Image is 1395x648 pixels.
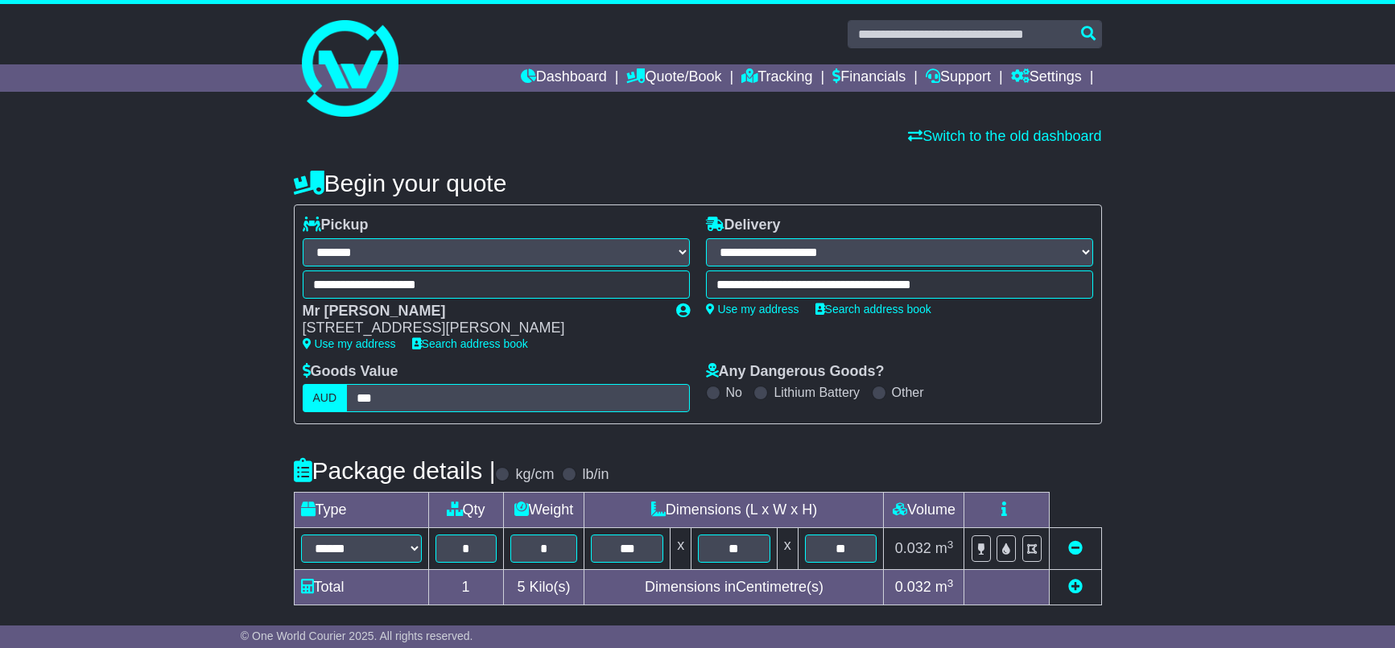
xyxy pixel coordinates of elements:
[706,303,799,316] a: Use my address
[294,493,428,528] td: Type
[428,493,503,528] td: Qty
[895,540,931,556] span: 0.032
[303,303,660,320] div: Mr [PERSON_NAME]
[303,363,398,381] label: Goods Value
[777,528,798,570] td: x
[1011,64,1082,92] a: Settings
[294,457,496,484] h4: Package details |
[241,629,473,642] span: © One World Courier 2025. All rights reserved.
[815,303,931,316] a: Search address book
[947,539,954,551] sup: 3
[947,577,954,589] sup: 3
[303,337,396,350] a: Use my address
[584,570,884,605] td: Dimensions in Centimetre(s)
[895,579,931,595] span: 0.032
[503,570,584,605] td: Kilo(s)
[303,384,348,412] label: AUD
[884,493,964,528] td: Volume
[503,493,584,528] td: Weight
[412,337,528,350] a: Search address book
[1068,579,1083,595] a: Add new item
[741,64,812,92] a: Tracking
[303,217,369,234] label: Pickup
[584,493,884,528] td: Dimensions (L x W x H)
[926,64,991,92] a: Support
[892,385,924,400] label: Other
[1068,540,1083,556] a: Remove this item
[935,540,954,556] span: m
[671,528,691,570] td: x
[706,217,781,234] label: Delivery
[515,466,554,484] label: kg/cm
[935,579,954,595] span: m
[294,570,428,605] td: Total
[294,170,1102,196] h4: Begin your quote
[303,320,660,337] div: [STREET_ADDRESS][PERSON_NAME]
[517,579,525,595] span: 5
[626,64,721,92] a: Quote/Book
[706,363,885,381] label: Any Dangerous Goods?
[582,466,609,484] label: lb/in
[726,385,742,400] label: No
[428,570,503,605] td: 1
[774,385,860,400] label: Lithium Battery
[832,64,906,92] a: Financials
[521,64,607,92] a: Dashboard
[908,128,1101,144] a: Switch to the old dashboard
